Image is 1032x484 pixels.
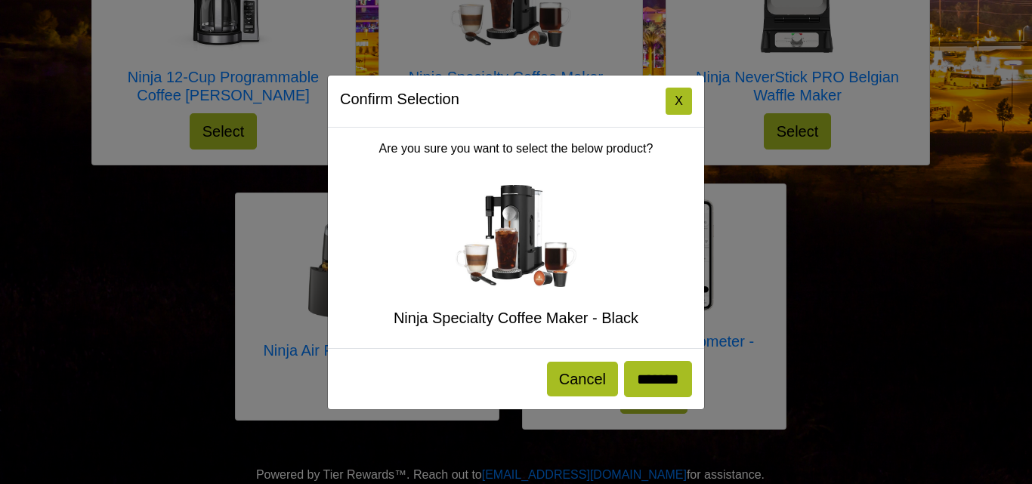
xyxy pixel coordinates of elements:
img: Ninja Specialty Coffee Maker - Black [456,185,576,288]
h5: Confirm Selection [340,88,459,110]
button: Cancel [547,362,618,396]
h5: Ninja Specialty Coffee Maker - Black [340,309,692,327]
div: Are you sure you want to select the below product? [328,128,704,348]
button: Close [666,88,692,115]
